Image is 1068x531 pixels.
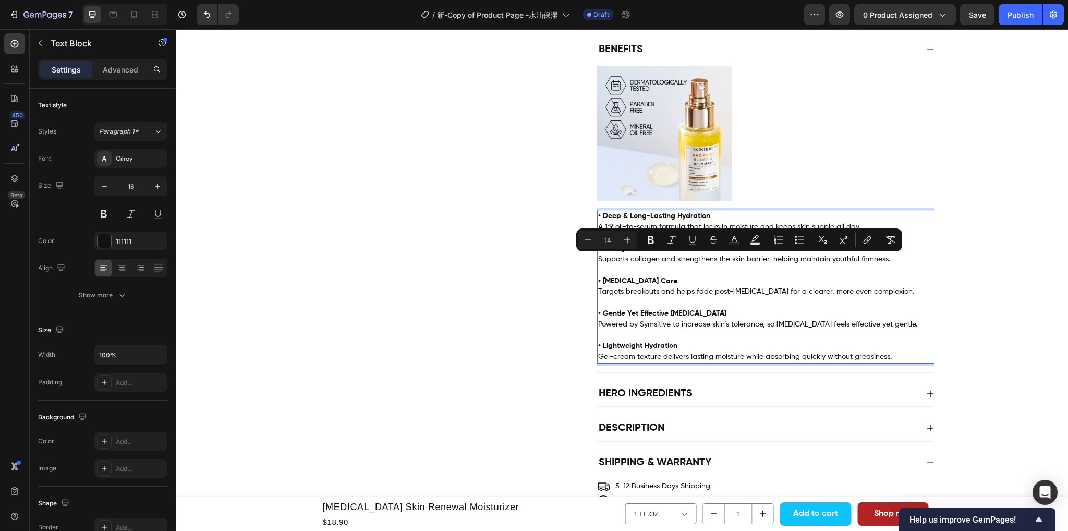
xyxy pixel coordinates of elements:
[116,437,165,446] div: Add...
[1033,480,1058,505] div: Open Intercom Messenger
[38,101,67,110] div: Text style
[38,411,89,425] div: Background
[854,4,956,25] button: 0 product assigned
[1008,9,1034,20] div: Publish
[116,237,165,246] div: 111111
[103,64,138,75] p: Advanced
[422,194,685,201] span: A 1:9 oil-to-serum formula that locks in moisture and keeps skin supple all day.
[909,513,1045,526] button: Show survey - Help us improve GemPages!
[197,4,239,25] div: Undo/Redo
[422,215,508,223] strong: • Strengthens Skin Barrier
[79,290,127,300] div: Show more
[68,8,73,21] p: 7
[423,392,489,406] p: Description
[422,324,716,331] span: Gel-cream texture delivers lasting moisture while absorbing quickly without greasiness.
[432,9,435,20] span: /
[38,497,71,511] div: Shape
[999,4,1042,25] button: Publish
[116,464,165,474] div: Add...
[437,9,558,20] span: 新-Copy of Product Page -水油保湿
[94,122,167,141] button: Paragraph 1*
[960,4,994,25] button: Save
[4,4,78,25] button: 7
[698,477,736,492] div: Shop now
[38,350,55,359] div: Width
[421,37,556,172] img: gempages_572779726456750976-fa6f21a0-9763-4e3f-9ce8-84d2171e18ce.jpg
[440,453,535,461] span: 5-12 Business Days Shipping
[95,345,167,364] input: Auto
[38,437,54,446] div: Color
[116,154,165,164] div: Gilroy
[421,180,759,334] div: Rich Text Editor. Editing area: main
[422,226,714,234] span: Supports collagen and strengthens the skin barrier, helping maintain youthful firmness.
[527,475,548,494] button: decrement
[52,64,81,75] p: Settings
[604,473,676,497] button: Add to cart
[576,228,902,251] div: Editor contextual toolbar
[422,248,502,256] strong: • [MEDICAL_DATA] Care
[38,378,62,387] div: Padding
[8,191,25,199] div: Beta
[577,475,598,494] button: increment
[422,292,742,299] span: Powered by Symsitive to increase skin’s tolerance, so [MEDICAL_DATA] feels effective yet gentle.
[176,29,1068,531] iframe: Design area
[38,127,56,136] div: Styles
[548,475,577,494] input: quantity
[593,10,609,19] span: Draft
[422,183,535,190] strong: • Deep & Long-Lasting Hydration
[38,323,66,337] div: Size
[422,281,551,288] strong: • Gentle Yet Effective [MEDICAL_DATA]
[617,477,662,492] div: Add to cart
[99,127,139,136] span: Paragraph 1*
[51,37,139,50] p: Text Block
[682,473,753,497] button: Shop now
[422,259,738,266] span: Targets breakouts and helps fade post-[MEDICAL_DATA] for a clearer, more even complexion.
[423,358,517,371] p: Hero Ingredients
[38,236,54,246] div: Color
[38,464,56,473] div: Image
[423,14,467,27] p: Benefits
[909,515,1033,525] span: Help us improve GemPages!
[969,10,986,19] span: Save
[863,9,932,20] span: 0 product assigned
[10,111,25,119] div: 450
[116,378,165,388] div: Add...
[38,179,66,193] div: Size
[423,427,536,440] p: SHIPPING & WARRANTY
[38,154,51,163] div: Font
[422,313,502,320] strong: • Lightweight Hydration
[38,286,167,305] button: Show more
[38,261,67,275] div: Align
